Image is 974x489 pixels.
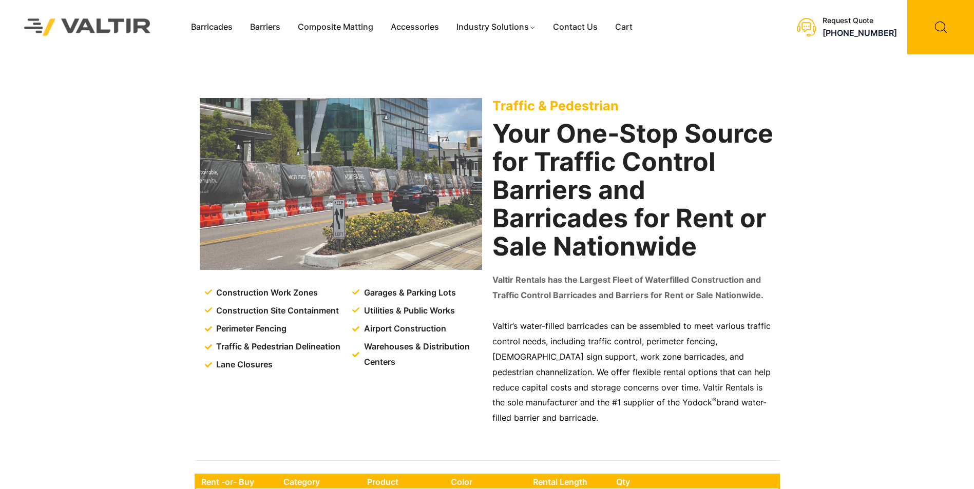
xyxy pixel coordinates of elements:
span: Construction Work Zones [214,285,318,301]
a: Industry Solutions [448,19,545,35]
sup: ® [712,396,716,404]
p: Valtir’s water-filled barricades can be assembled to meet various traffic control needs, includin... [492,319,775,426]
div: Request Quote [823,16,897,25]
p: Valtir Rentals has the Largest Fleet of Waterfilled Construction and Traffic Control Barricades a... [492,272,775,303]
th: Rental Length [528,475,611,488]
span: Airport Construction [361,321,446,337]
span: Garages & Parking Lots [361,285,456,301]
span: Construction Site Containment [214,303,339,319]
a: Barriers [241,19,289,35]
img: Valtir Rentals [11,5,164,49]
h2: Your One-Stop Source for Traffic Control Barriers and Barricades for Rent or Sale Nationwide [492,120,775,261]
a: Composite Matting [289,19,382,35]
span: Warehouses & Distribution Centers [361,339,484,370]
span: Perimeter Fencing [214,321,287,337]
span: Utilities & Public Works [361,303,455,319]
span: Lane Closures [214,357,273,373]
p: Traffic & Pedestrian [492,98,775,113]
th: Rent -or- Buy [196,475,278,488]
th: Product [362,475,446,488]
th: Category [278,475,362,488]
a: Contact Us [544,19,606,35]
th: Qty [611,475,693,488]
span: Traffic & Pedestrian Delineation [214,339,340,355]
th: Color [446,475,528,488]
a: Barricades [182,19,241,35]
a: Cart [606,19,641,35]
a: Accessories [382,19,448,35]
a: [PHONE_NUMBER] [823,28,897,38]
